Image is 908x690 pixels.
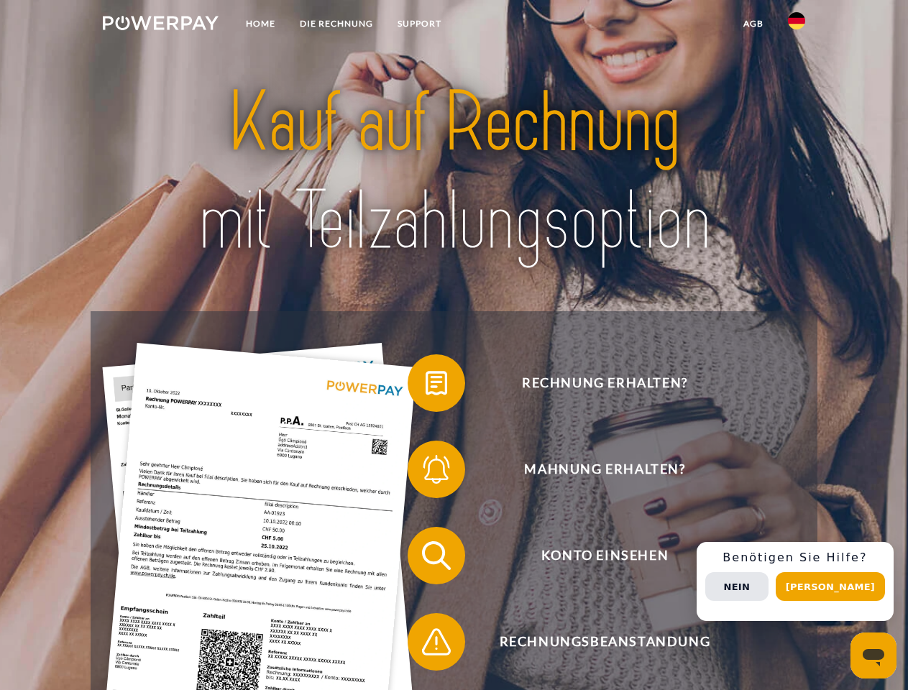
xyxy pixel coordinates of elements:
a: SUPPORT [385,11,454,37]
button: Mahnung erhalten? [408,441,781,498]
span: Konto einsehen [428,527,781,584]
img: qb_search.svg [418,538,454,574]
img: logo-powerpay-white.svg [103,16,219,30]
span: Mahnung erhalten? [428,441,781,498]
a: agb [731,11,776,37]
img: title-powerpay_de.svg [137,69,771,275]
button: Rechnungsbeanstandung [408,613,781,671]
h3: Benötigen Sie Hilfe? [705,551,885,565]
span: Rechnungsbeanstandung [428,613,781,671]
button: Konto einsehen [408,527,781,584]
button: Nein [705,572,769,601]
button: Rechnung erhalten? [408,354,781,412]
iframe: Schaltfläche zum Öffnen des Messaging-Fensters [850,632,896,678]
img: de [788,12,805,29]
div: Schnellhilfe [697,542,894,621]
img: qb_warning.svg [418,624,454,660]
a: DIE RECHNUNG [288,11,385,37]
a: Home [234,11,288,37]
img: qb_bill.svg [418,365,454,401]
span: Rechnung erhalten? [428,354,781,412]
button: [PERSON_NAME] [776,572,885,601]
img: qb_bell.svg [418,451,454,487]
